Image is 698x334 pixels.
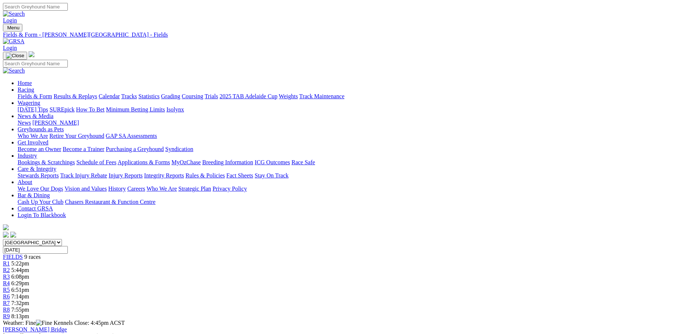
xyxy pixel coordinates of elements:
[3,52,27,60] button: Toggle navigation
[18,172,59,179] a: Stewards Reports
[3,287,10,293] a: R5
[106,146,164,152] a: Purchasing a Greyhound
[11,280,29,286] span: 6:29pm
[226,172,253,179] a: Fact Sheets
[18,87,34,93] a: Racing
[64,186,107,192] a: Vision and Values
[18,106,48,113] a: [DATE] Tips
[106,106,165,113] a: Minimum Betting Limits
[36,320,52,326] img: Fine
[32,120,79,126] a: [PERSON_NAME]
[11,267,29,273] span: 5:44pm
[161,93,180,99] a: Grading
[3,267,10,273] a: R2
[63,146,104,152] a: Become a Trainer
[3,313,10,319] span: R9
[18,93,52,99] a: Fields & Form
[3,17,17,23] a: Login
[147,186,177,192] a: Who We Are
[99,93,120,99] a: Calendar
[18,192,50,198] a: Bar & Dining
[18,120,695,126] div: News & Media
[3,274,10,280] span: R3
[18,159,695,166] div: Industry
[144,172,184,179] a: Integrity Reports
[18,186,63,192] a: We Love Our Dogs
[18,126,64,132] a: Greyhounds as Pets
[3,280,10,286] a: R4
[18,179,32,185] a: About
[139,93,160,99] a: Statistics
[219,93,277,99] a: 2025 TAB Adelaide Cup
[3,254,23,260] a: FIELDS
[11,274,29,280] span: 6:08pm
[29,51,34,57] img: logo-grsa-white.png
[53,93,97,99] a: Results & Replays
[18,146,61,152] a: Become an Owner
[182,93,203,99] a: Coursing
[76,159,116,165] a: Schedule of Fees
[3,300,10,306] a: R7
[18,139,48,146] a: Get Involved
[291,159,315,165] a: Race Safe
[11,313,29,319] span: 8:13pm
[213,186,247,192] a: Privacy Policy
[49,106,74,113] a: SUREpick
[202,159,253,165] a: Breeding Information
[60,172,107,179] a: Track Injury Rebate
[279,93,298,99] a: Weights
[204,93,218,99] a: Trials
[53,320,125,326] span: Kennels Close: 4:45pm ACST
[3,67,25,74] img: Search
[3,326,67,333] a: [PERSON_NAME] Bridge
[18,120,31,126] a: News
[76,106,105,113] a: How To Bet
[3,260,10,267] a: R1
[3,60,68,67] input: Search
[18,146,695,153] div: Get Involved
[7,25,19,30] span: Menu
[18,199,63,205] a: Cash Up Your Club
[18,106,695,113] div: Wagering
[3,232,9,238] img: facebook.svg
[3,224,9,230] img: logo-grsa-white.png
[255,159,290,165] a: ICG Outcomes
[3,293,10,300] a: R6
[106,133,157,139] a: GAP SA Assessments
[65,199,155,205] a: Chasers Restaurant & Function Centre
[18,199,695,205] div: Bar & Dining
[3,24,22,32] button: Toggle navigation
[3,3,68,11] input: Search
[18,80,32,86] a: Home
[18,100,40,106] a: Wagering
[3,32,695,38] a: Fields & Form - [PERSON_NAME][GEOGRAPHIC_DATA] - Fields
[11,293,29,300] span: 7:14pm
[18,186,695,192] div: About
[11,300,29,306] span: 7:32pm
[166,106,184,113] a: Isolynx
[127,186,145,192] a: Careers
[3,11,25,17] img: Search
[178,186,211,192] a: Strategic Plan
[18,205,53,212] a: Contact GRSA
[3,45,17,51] a: Login
[18,93,695,100] div: Racing
[11,287,29,293] span: 6:51pm
[24,254,41,260] span: 9 races
[108,186,126,192] a: History
[3,307,10,313] a: R8
[18,153,37,159] a: Industry
[118,159,170,165] a: Applications & Forms
[3,246,68,254] input: Select date
[3,320,53,326] span: Weather: Fine
[18,172,695,179] div: Care & Integrity
[18,212,66,218] a: Login To Blackbook
[3,38,25,45] img: GRSA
